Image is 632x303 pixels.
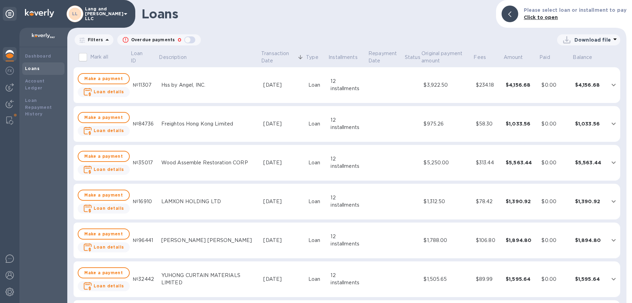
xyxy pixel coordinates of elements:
[504,54,532,61] span: Amount
[328,54,367,61] span: Installments
[78,151,130,162] button: Make a payment
[133,120,156,128] div: №84736
[308,159,325,166] div: Loan
[473,54,495,61] span: Fees
[524,15,558,20] b: Click to open
[261,50,305,64] span: Transaction Date
[539,54,559,61] span: Paid
[94,244,124,250] b: Loan details
[85,37,103,43] p: Filters
[506,81,536,88] div: $4,156.68
[476,120,500,128] div: $58.30
[90,53,108,61] p: Mark all
[575,198,605,205] div: $1,390.92
[94,89,124,94] b: Loan details
[161,272,258,286] div: YUHONG CURTAIN MATERIALS LIMITED
[94,283,124,288] b: Loan details
[473,54,486,61] p: Fees
[575,276,605,283] div: $1,595.64
[85,7,120,21] p: Lang and [PERSON_NAME] LLC
[25,53,51,59] b: Dashboard
[263,276,302,283] div: [DATE]
[575,81,605,88] div: $4,156.68
[78,281,130,291] button: Loan details
[133,237,156,244] div: №96441
[541,237,569,244] div: $0.00
[541,159,569,166] div: $0.00
[541,120,569,128] div: $0.00
[476,81,500,89] div: $234.18
[476,237,500,244] div: $106.80
[541,81,569,89] div: $0.00
[263,159,302,166] div: [DATE]
[308,120,325,128] div: Loan
[161,81,258,89] div: Hss by Angel, INC.
[131,37,175,43] p: Overdue payments
[161,198,258,205] div: LAMXON HOLDING LTD
[263,237,302,244] div: [DATE]
[78,126,130,136] button: Loan details
[524,7,626,13] b: Please select loan or installment to pay
[78,267,130,278] button: Make a payment
[331,78,365,92] div: 12 installments
[573,54,592,61] p: Balance
[575,120,605,127] div: $1,033.56
[421,50,472,64] span: Original payment amount
[133,276,156,283] div: №32442
[178,36,181,44] p: 0
[421,50,463,64] p: Original payment amount
[575,237,605,244] div: $1,894.80
[368,50,403,64] span: Repayment Date
[424,81,470,89] div: $3,922.50
[25,9,54,17] img: Logo
[424,276,470,283] div: $1,505.65
[331,272,365,286] div: 12 installments
[608,235,619,245] button: expand row
[78,87,130,97] button: Loan details
[78,228,130,240] button: Make a payment
[306,54,318,61] p: Type
[84,230,123,238] span: Make a payment
[573,54,601,61] span: Balance
[131,50,149,64] p: Loan ID
[159,54,195,61] span: Description
[261,50,296,64] p: Transaction Date
[331,116,365,131] div: 12 installments
[84,113,123,122] span: Make a payment
[608,157,619,168] button: expand row
[506,120,536,127] div: $1,033.56
[263,198,302,205] div: [DATE]
[94,167,124,172] b: Loan details
[78,242,130,252] button: Loan details
[78,190,130,201] button: Make a payment
[84,75,123,83] span: Make a payment
[608,274,619,284] button: expand row
[331,194,365,209] div: 12 installments
[161,159,258,166] div: Wood Assemble Restoration CORP
[25,78,45,90] b: Account Ledger
[405,54,420,61] p: Status
[3,7,17,21] div: Unpin categories
[84,269,123,277] span: Make a payment
[476,276,500,283] div: $89.99
[608,196,619,207] button: expand row
[308,237,325,244] div: Loan
[308,198,325,205] div: Loan
[306,54,327,61] span: Type
[424,159,470,166] div: $5,250.00
[142,7,490,21] h1: Loans
[541,276,569,283] div: $0.00
[72,11,78,16] b: LL
[25,98,52,117] b: Loan Repayment History
[84,191,123,199] span: Make a payment
[608,80,619,90] button: expand row
[424,198,470,205] div: $1,312.50
[78,204,130,214] button: Loan details
[506,159,536,166] div: $5,563.44
[476,159,500,166] div: $313.44
[78,73,130,84] button: Make a payment
[133,198,156,205] div: №16910
[539,54,550,61] p: Paid
[78,112,130,123] button: Make a payment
